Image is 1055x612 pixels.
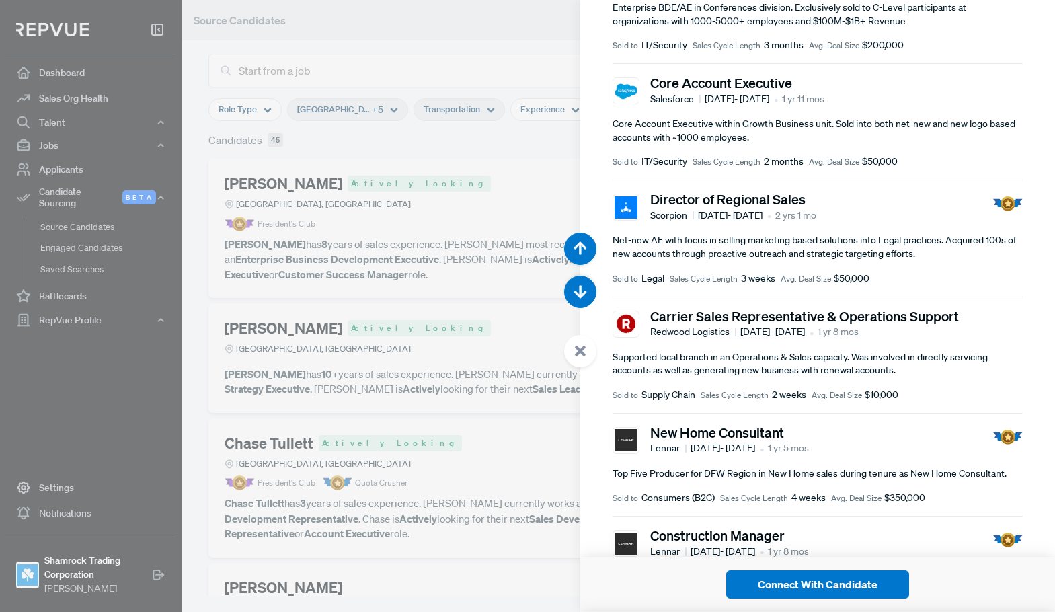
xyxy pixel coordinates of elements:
[613,273,638,285] span: Sold to
[613,492,638,504] span: Sold to
[760,441,764,457] article: •
[650,441,687,455] span: Lennar
[862,155,898,169] span: $50,000
[650,325,736,339] span: Redwood Logistics
[650,308,959,324] h5: Carrier Sales Representative & Operations Support
[862,38,904,52] span: $200,000
[613,467,1023,481] p: Top Five Producer for DFW Region in New Home sales during tenure as New Home Consultant.
[650,424,809,441] h5: New Home Consultant
[705,92,769,106] span: [DATE] - [DATE]
[641,388,695,402] span: Supply Chain
[615,313,637,335] img: Redwood Logistics
[641,491,715,505] span: Consumers (B2C)
[774,91,778,107] article: •
[775,208,816,223] span: 2 yrs 1 mo
[720,492,788,504] span: Sales Cycle Length
[818,325,859,339] span: 1 yr 8 mos
[641,38,687,52] span: IT/Security
[812,389,862,401] span: Avg. Deal Size
[615,196,637,219] img: Scorpion
[760,543,764,560] article: •
[701,389,769,401] span: Sales Cycle Length
[768,545,809,559] span: 1 yr 8 mos
[809,156,859,168] span: Avg. Deal Size
[764,155,804,169] span: 2 months
[693,40,760,52] span: Sales Cycle Length
[768,441,809,455] span: 1 yr 5 mos
[650,75,824,91] h5: Core Account Executive
[613,1,1023,28] p: Enterprise BDE/AE in Conferences division. Exclusively sold to C-Level participants at organizati...
[992,533,1023,547] img: Quota Badge
[741,272,775,286] span: 3 weeks
[782,92,824,106] span: 1 yr 11 mos
[613,40,638,52] span: Sold to
[791,491,826,505] span: 4 weeks
[615,80,637,102] img: Salesforce
[764,38,804,52] span: 3 months
[698,208,763,223] span: [DATE] - [DATE]
[810,324,814,340] article: •
[884,491,925,505] span: $350,000
[613,156,638,168] span: Sold to
[691,545,755,559] span: [DATE] - [DATE]
[641,155,687,169] span: IT/Security
[650,92,701,106] span: Salesforce
[641,272,664,286] span: Legal
[831,492,882,504] span: Avg. Deal Size
[613,351,1023,377] p: Supported local branch in an Operations & Sales capacity. Was involved in directly servicing acco...
[693,156,760,168] span: Sales Cycle Length
[650,191,816,207] h5: Director of Regional Sales
[650,527,809,543] h5: Construction Manager
[613,118,1023,144] p: Core Account Executive within Growth Business unit. Sold into both net-new and new logo based acc...
[726,570,909,599] button: Connect With Candidate
[650,545,687,559] span: Lennar
[809,40,859,52] span: Avg. Deal Size
[613,234,1023,260] p: Net-new AE with focus in selling marketing based solutions into Legal practices. Acquired 100s of...
[740,325,805,339] span: [DATE] - [DATE]
[834,272,869,286] span: $50,000
[767,207,771,223] article: •
[992,196,1023,211] img: Quota Badge
[670,273,738,285] span: Sales Cycle Length
[992,430,1023,445] img: Quota Badge
[865,388,898,402] span: $10,000
[650,208,694,223] span: Scorpion
[615,429,637,451] img: Lennar
[691,441,755,455] span: [DATE] - [DATE]
[781,273,831,285] span: Avg. Deal Size
[615,533,637,555] img: Lennar
[613,389,638,401] span: Sold to
[772,388,806,402] span: 2 weeks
